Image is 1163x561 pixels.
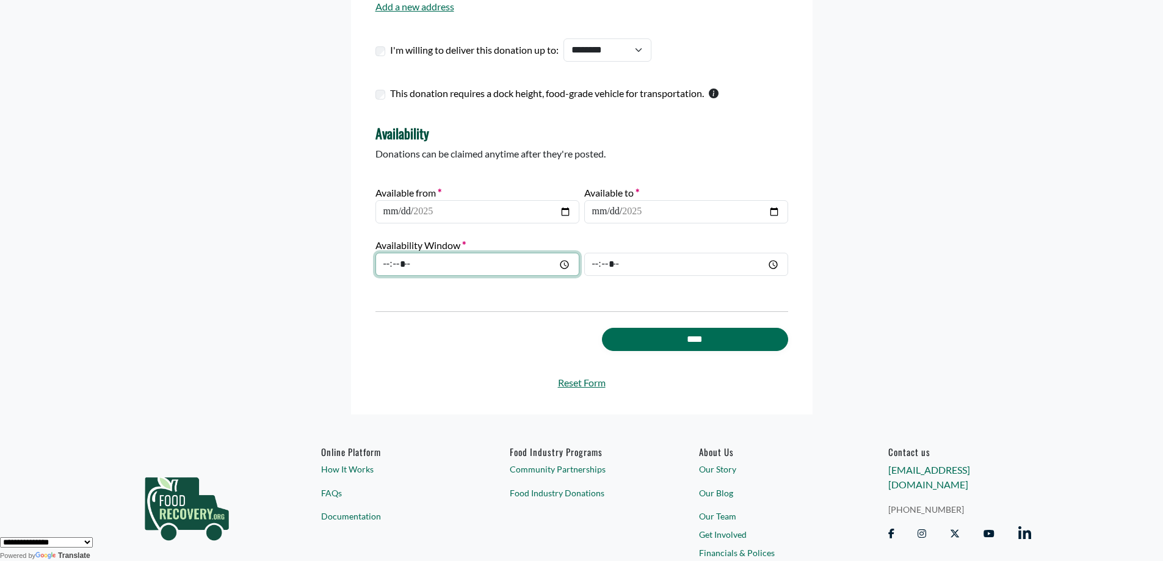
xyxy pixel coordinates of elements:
a: Community Partnerships [510,463,653,476]
label: Availability Window [375,238,466,253]
label: This donation requires a dock height, food-grade vehicle for transportation. [390,86,704,101]
p: Donations can be claimed anytime after they're posted. [375,147,788,161]
a: Our Blog [699,487,842,499]
svg: This checkbox should only be used by warehouses donating more than one pallet of product. [709,89,719,98]
h6: Contact us [888,446,1031,457]
a: Our Team [699,510,842,523]
label: Available from [375,186,441,200]
h6: Food Industry Programs [510,446,653,457]
a: About Us [699,446,842,457]
a: Translate [35,551,90,560]
label: Available to [584,186,639,200]
h6: Online Platform [321,446,464,457]
a: Reset Form [375,375,788,390]
a: Add a new address [375,1,454,12]
img: Google Translate [35,552,58,560]
a: [PHONE_NUMBER] [888,503,1031,516]
h4: Availability [375,125,788,141]
a: Our Story [699,463,842,476]
label: I'm willing to deliver this donation up to: [390,43,559,57]
a: FAQs [321,487,464,499]
a: Get Involved [699,528,842,541]
a: Food Industry Donations [510,487,653,499]
a: Documentation [321,510,464,523]
a: [EMAIL_ADDRESS][DOMAIN_NAME] [888,464,970,490]
a: How It Works [321,463,464,476]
